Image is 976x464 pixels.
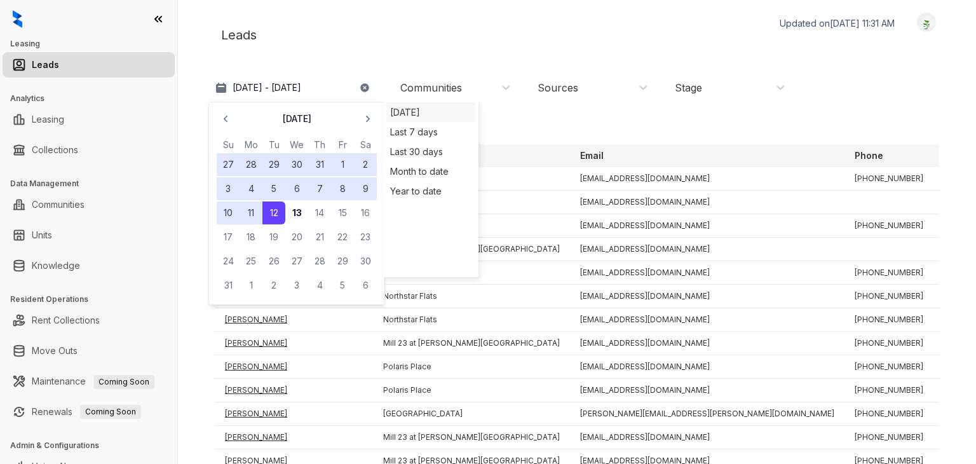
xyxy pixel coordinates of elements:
button: 22 [331,226,354,249]
a: Collections [32,137,78,163]
button: 25 [240,250,262,273]
img: logo [13,10,22,28]
h3: Data Management [10,178,177,189]
button: 5 [331,274,354,297]
a: Units [32,222,52,248]
button: 2 [354,153,377,176]
button: 27 [285,250,308,273]
button: 31 [217,274,240,297]
button: 24 [217,250,240,273]
p: [DATE] - [DATE] [233,81,301,94]
a: Move Outs [32,338,78,364]
td: Mill 23 at [PERSON_NAME][GEOGRAPHIC_DATA] [373,426,570,449]
button: 1 [240,274,262,297]
td: [GEOGRAPHIC_DATA] [373,402,570,426]
button: 6 [354,274,377,297]
a: Leads [32,52,59,78]
button: 15 [331,201,354,224]
div: Stage [675,81,702,95]
th: Friday [331,138,354,152]
td: Northstar Flats [373,285,570,308]
p: Updated on [DATE] 11:31 AM [780,17,895,30]
button: 28 [240,153,262,176]
button: 5 [262,177,285,200]
div: Sources [538,81,578,95]
td: [EMAIL_ADDRESS][DOMAIN_NAME] [570,308,844,332]
button: 11 [240,201,262,224]
li: Maintenance [3,369,175,394]
td: [EMAIL_ADDRESS][DOMAIN_NAME] [570,261,844,285]
td: [PHONE_NUMBER] [844,261,933,285]
td: [EMAIL_ADDRESS][DOMAIN_NAME] [570,214,844,238]
h3: Resident Operations [10,294,177,305]
td: [EMAIL_ADDRESS][DOMAIN_NAME] [570,426,844,449]
th: Sunday [217,138,240,152]
button: 4 [240,177,262,200]
p: [DATE] [282,113,311,125]
button: 3 [217,177,240,200]
button: 17 [217,226,240,249]
button: 30 [354,250,377,273]
td: [PERSON_NAME] [215,402,373,426]
td: [PHONE_NUMBER] [844,426,933,449]
button: 2 [262,274,285,297]
a: Knowledge [32,253,80,278]
td: Polaris Place [373,355,570,379]
th: Wednesday [285,138,308,152]
a: Leasing [32,107,64,132]
h3: Leasing [10,38,177,50]
a: Rent Collections [32,308,100,333]
button: 6 [285,177,308,200]
button: 13 [285,201,308,224]
button: 29 [331,250,354,273]
span: Coming Soon [80,405,141,419]
a: RenewalsComing Soon [32,399,141,425]
td: [PHONE_NUMBER] [844,214,933,238]
button: 19 [262,226,285,249]
td: [PHONE_NUMBER] [844,402,933,426]
li: Leasing [3,107,175,132]
button: 3 [285,274,308,297]
button: 16 [354,201,377,224]
td: [EMAIL_ADDRESS][DOMAIN_NAME] [570,355,844,379]
td: [PHONE_NUMBER] [844,355,933,379]
td: Polaris Place [373,379,570,402]
button: 9 [354,177,377,200]
td: [PERSON_NAME] [215,379,373,402]
td: [EMAIL_ADDRESS][DOMAIN_NAME] [570,332,844,355]
div: Month to date [386,161,475,181]
th: Monday [240,138,262,152]
a: Communities [32,192,85,217]
td: [PERSON_NAME] [215,426,373,449]
button: 28 [308,250,331,273]
button: 27 [217,153,240,176]
td: Mill 23 at [PERSON_NAME][GEOGRAPHIC_DATA] [373,332,570,355]
button: 23 [354,226,377,249]
button: 10 [217,201,240,224]
button: 30 [285,153,308,176]
li: Communities [3,192,175,217]
p: Email [580,149,604,162]
span: Coming Soon [93,375,154,389]
td: [EMAIL_ADDRESS][DOMAIN_NAME] [570,238,844,261]
button: 4 [308,274,331,297]
th: Saturday [354,138,377,152]
td: [EMAIL_ADDRESS][DOMAIN_NAME] [570,379,844,402]
button: 1 [331,153,354,176]
button: 18 [240,226,262,249]
td: [PHONE_NUMBER] [844,285,933,308]
td: [EMAIL_ADDRESS][DOMAIN_NAME] [570,191,844,214]
h3: Admin & Configurations [10,440,177,451]
li: Knowledge [3,253,175,278]
div: Leads [208,13,945,57]
td: [PERSON_NAME] [215,332,373,355]
button: 26 [262,250,285,273]
div: Last 30 days [386,142,475,161]
td: [PERSON_NAME] [215,308,373,332]
p: Phone [855,149,883,162]
button: 7 [308,177,331,200]
td: [PHONE_NUMBER] [844,167,933,191]
button: 29 [262,153,285,176]
div: Last 7 days [386,122,475,142]
li: Rent Collections [3,308,175,333]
